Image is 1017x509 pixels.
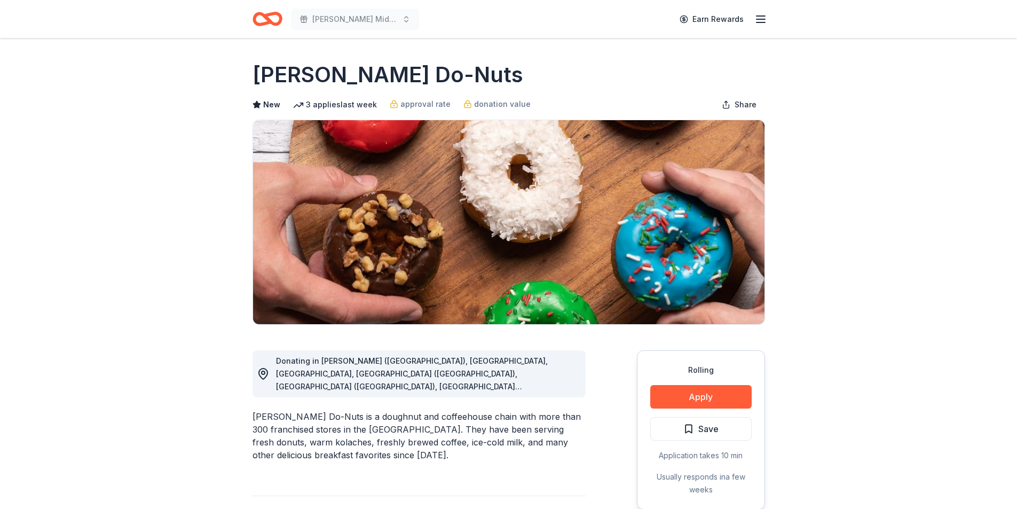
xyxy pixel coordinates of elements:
[650,471,752,496] div: Usually responds in a few weeks
[390,98,451,111] a: approval rate
[293,98,377,111] div: 3 applies last week
[713,94,765,115] button: Share
[463,98,531,111] a: donation value
[253,410,586,461] div: [PERSON_NAME] Do-Nuts is a doughnut and coffeehouse chain with more than 300 franchised stores in...
[253,120,764,324] img: Image for Shipley Do-Nuts
[291,9,419,30] button: [PERSON_NAME] Middle School Student PTA Meetings
[263,98,280,111] span: New
[400,98,451,111] span: approval rate
[673,10,750,29] a: Earn Rewards
[735,98,756,111] span: Share
[650,417,752,441] button: Save
[276,356,548,442] span: Donating in [PERSON_NAME] ([GEOGRAPHIC_DATA]), [GEOGRAPHIC_DATA], [GEOGRAPHIC_DATA], [GEOGRAPHIC_...
[312,13,398,26] span: [PERSON_NAME] Middle School Student PTA Meetings
[253,60,523,90] h1: [PERSON_NAME] Do-Nuts
[650,449,752,462] div: Application takes 10 min
[650,364,752,377] div: Rolling
[474,98,531,111] span: donation value
[698,422,719,436] span: Save
[253,6,282,32] a: Home
[650,385,752,409] button: Apply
